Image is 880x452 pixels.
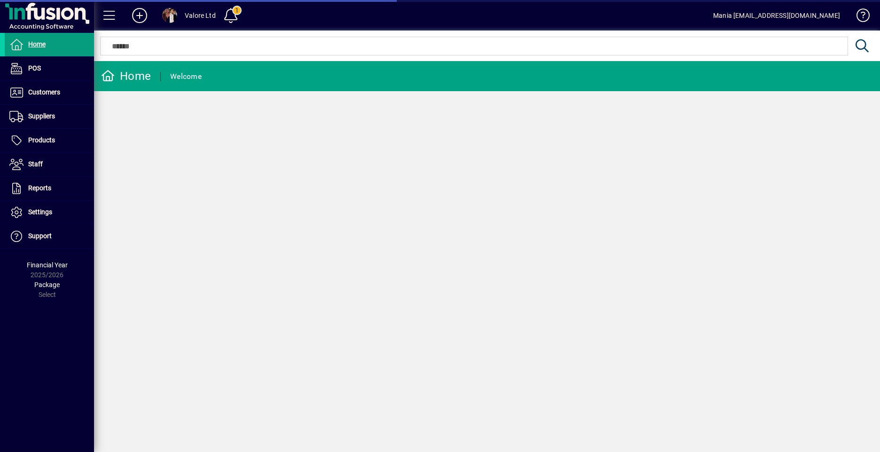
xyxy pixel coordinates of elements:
[28,88,60,96] span: Customers
[125,7,155,24] button: Add
[5,57,94,80] a: POS
[5,201,94,224] a: Settings
[101,69,151,84] div: Home
[5,225,94,248] a: Support
[155,7,185,24] button: Profile
[28,160,43,168] span: Staff
[5,129,94,152] a: Products
[713,8,840,23] div: Mania [EMAIL_ADDRESS][DOMAIN_NAME]
[849,2,868,32] a: Knowledge Base
[5,81,94,104] a: Customers
[28,184,51,192] span: Reports
[185,8,216,23] div: Valore Ltd
[28,136,55,144] span: Products
[170,69,202,84] div: Welcome
[5,177,94,200] a: Reports
[27,261,68,269] span: Financial Year
[28,40,46,48] span: Home
[5,153,94,176] a: Staff
[28,232,52,240] span: Support
[28,64,41,72] span: POS
[34,281,60,288] span: Package
[28,208,52,216] span: Settings
[28,112,55,120] span: Suppliers
[5,105,94,128] a: Suppliers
